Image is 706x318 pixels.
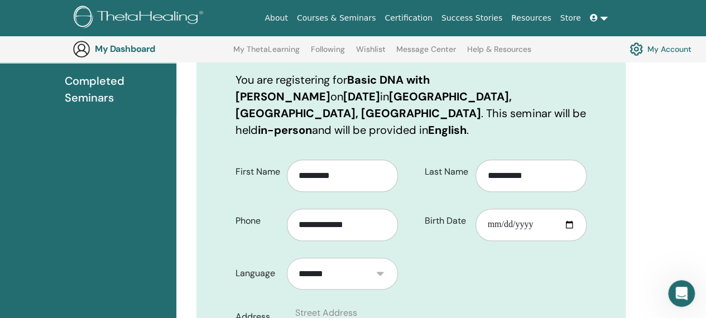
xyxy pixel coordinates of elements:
[227,161,287,182] label: First Name
[236,89,512,121] b: [GEOGRAPHIC_DATA], [GEOGRAPHIC_DATA], [GEOGRAPHIC_DATA]
[630,40,691,59] a: My Account
[507,8,556,28] a: Resources
[74,6,207,31] img: logo.png
[416,161,476,182] label: Last Name
[258,123,312,137] b: in-person
[396,45,456,62] a: Message Center
[437,8,507,28] a: Success Stories
[260,8,292,28] a: About
[467,45,531,62] a: Help & Resources
[356,45,386,62] a: Wishlist
[380,8,436,28] a: Certification
[630,40,643,59] img: cog.svg
[95,44,206,54] h3: My Dashboard
[233,45,300,62] a: My ThetaLearning
[292,8,381,28] a: Courses & Seminars
[236,73,430,104] b: Basic DNA with [PERSON_NAME]
[236,71,587,138] p: You are registering for on in . This seminar will be held and will be provided in .
[343,89,380,104] b: [DATE]
[227,263,287,284] label: Language
[668,280,695,307] iframe: Intercom live chat
[428,123,467,137] b: English
[311,45,345,62] a: Following
[416,210,476,232] label: Birth Date
[227,210,287,232] label: Phone
[556,8,585,28] a: Store
[65,73,167,106] span: Completed Seminars
[73,40,90,58] img: generic-user-icon.jpg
